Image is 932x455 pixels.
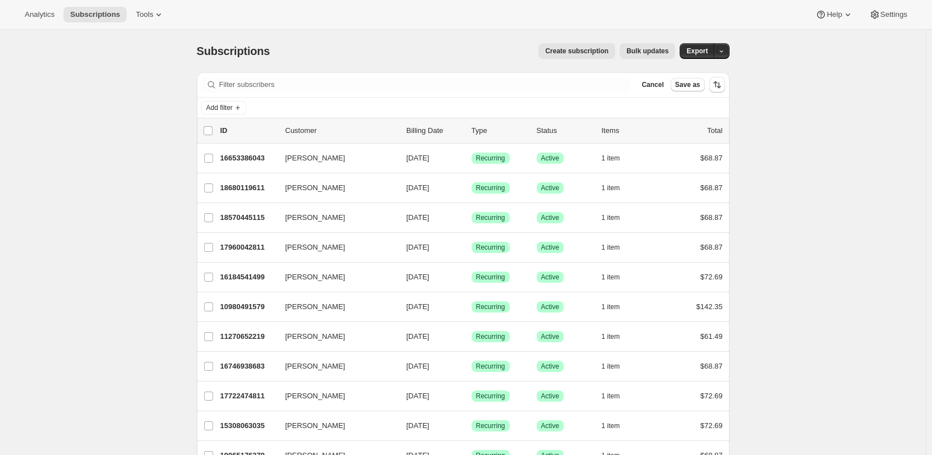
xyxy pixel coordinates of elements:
[541,421,560,430] span: Active
[220,125,723,136] div: IDCustomerBilling DateTypeStatusItemsTotal
[602,332,620,341] span: 1 item
[602,269,633,285] button: 1 item
[642,80,663,89] span: Cancel
[285,361,345,372] span: [PERSON_NAME]
[279,179,391,197] button: [PERSON_NAME]
[25,10,54,19] span: Analytics
[541,183,560,192] span: Active
[220,331,276,342] p: 11270652219
[279,298,391,316] button: [PERSON_NAME]
[220,299,723,315] div: 10980491579[PERSON_NAME][DATE]SuccessRecurringSuccessActive1 item$142.35
[285,390,345,402] span: [PERSON_NAME]
[700,183,723,192] span: $68.87
[476,273,505,282] span: Recurring
[696,302,723,311] span: $142.35
[279,357,391,375] button: [PERSON_NAME]
[407,421,430,430] span: [DATE]
[538,43,615,59] button: Create subscription
[602,392,620,401] span: 1 item
[407,362,430,370] span: [DATE]
[709,77,725,93] button: Sort the results
[541,302,560,311] span: Active
[675,80,700,89] span: Save as
[279,417,391,435] button: [PERSON_NAME]
[700,392,723,400] span: $72.69
[220,242,276,253] p: 17960042811
[602,418,633,434] button: 1 item
[220,210,723,226] div: 18570445115[PERSON_NAME][DATE]SuccessRecurringSuccessActive1 item$68.87
[220,153,276,164] p: 16653386043
[220,388,723,404] div: 17722474811[PERSON_NAME][DATE]SuccessRecurringSuccessActive1 item$72.69
[545,47,608,56] span: Create subscription
[602,362,620,371] span: 1 item
[602,359,633,374] button: 1 item
[279,209,391,227] button: [PERSON_NAME]
[407,332,430,341] span: [DATE]
[476,362,505,371] span: Recurring
[407,154,430,162] span: [DATE]
[700,273,723,281] span: $72.69
[541,213,560,222] span: Active
[602,421,620,430] span: 1 item
[220,269,723,285] div: 16184541499[PERSON_NAME][DATE]SuccessRecurringSuccessActive1 item$72.69
[279,149,391,167] button: [PERSON_NAME]
[220,180,723,196] div: 18680119611[PERSON_NAME][DATE]SuccessRecurringSuccessActive1 item$68.87
[476,213,505,222] span: Recurring
[18,7,61,22] button: Analytics
[541,243,560,252] span: Active
[279,387,391,405] button: [PERSON_NAME]
[602,180,633,196] button: 1 item
[285,242,345,253] span: [PERSON_NAME]
[129,7,171,22] button: Tools
[285,212,345,223] span: [PERSON_NAME]
[620,43,675,59] button: Bulk updates
[279,238,391,256] button: [PERSON_NAME]
[220,301,276,312] p: 10980491579
[862,7,914,22] button: Settings
[197,45,270,57] span: Subscriptions
[602,302,620,311] span: 1 item
[206,103,233,112] span: Add filter
[279,268,391,286] button: [PERSON_NAME]
[541,273,560,282] span: Active
[700,362,723,370] span: $68.87
[476,392,505,401] span: Recurring
[285,272,345,283] span: [PERSON_NAME]
[880,10,907,19] span: Settings
[476,183,505,192] span: Recurring
[602,273,620,282] span: 1 item
[220,150,723,166] div: 16653386043[PERSON_NAME][DATE]SuccessRecurringSuccessActive1 item$68.87
[541,392,560,401] span: Active
[827,10,842,19] span: Help
[63,7,127,22] button: Subscriptions
[537,125,593,136] p: Status
[476,243,505,252] span: Recurring
[220,359,723,374] div: 16746938683[PERSON_NAME][DATE]SuccessRecurringSuccessActive1 item$68.87
[602,210,633,226] button: 1 item
[541,332,560,341] span: Active
[70,10,120,19] span: Subscriptions
[700,332,723,341] span: $61.49
[602,183,620,192] span: 1 item
[680,43,714,59] button: Export
[220,390,276,402] p: 17722474811
[220,240,723,255] div: 17960042811[PERSON_NAME][DATE]SuccessRecurringSuccessActive1 item$68.87
[602,299,633,315] button: 1 item
[285,125,398,136] p: Customer
[220,420,276,431] p: 15308063035
[700,243,723,251] span: $68.87
[285,301,345,312] span: [PERSON_NAME]
[476,332,505,341] span: Recurring
[407,302,430,311] span: [DATE]
[707,125,722,136] p: Total
[220,212,276,223] p: 18570445115
[220,418,723,434] div: 15308063035[PERSON_NAME][DATE]SuccessRecurringSuccessActive1 item$72.69
[220,182,276,194] p: 18680119611
[602,213,620,222] span: 1 item
[285,153,345,164] span: [PERSON_NAME]
[201,101,246,114] button: Add filter
[285,182,345,194] span: [PERSON_NAME]
[285,331,345,342] span: [PERSON_NAME]
[541,154,560,163] span: Active
[476,154,505,163] span: Recurring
